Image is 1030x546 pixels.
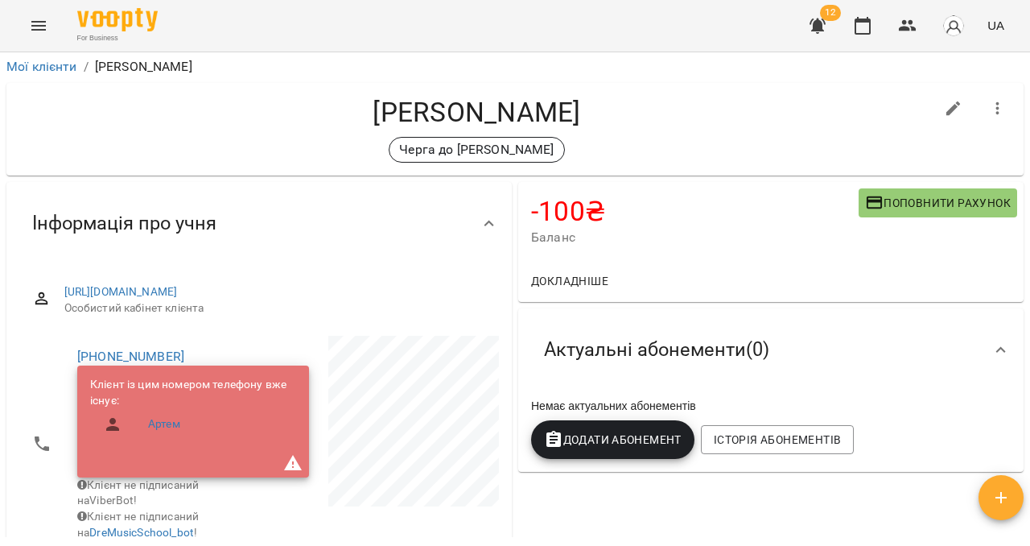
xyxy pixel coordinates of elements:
[32,211,216,236] span: Інформація про учня
[64,285,178,298] a: [URL][DOMAIN_NAME]
[6,59,77,74] a: Мої клієнти
[544,430,682,449] span: Додати Абонемент
[6,57,1024,77] nav: breadcrumb
[701,425,854,454] button: Історія абонементів
[77,510,199,539] span: Клієнт не підписаний на !
[820,5,841,21] span: 12
[77,33,158,43] span: For Business
[19,6,58,45] button: Menu
[399,140,554,159] p: Черга до [PERSON_NAME]
[987,17,1004,34] span: UA
[714,430,841,449] span: Історія абонементів
[6,182,512,265] div: Інформація про учня
[77,349,184,364] a: [PHONE_NUMBER]
[942,14,965,37] img: avatar_s.png
[544,337,769,362] span: Актуальні абонементи ( 0 )
[77,8,158,31] img: Voopty Logo
[389,137,564,163] div: Черга до [PERSON_NAME]
[528,395,1014,417] div: Немає актуальних абонементів
[95,57,192,77] p: [PERSON_NAME]
[19,96,934,129] h4: [PERSON_NAME]
[89,526,194,539] a: DreMusicSchool_bot
[865,193,1011,213] span: Поповнити рахунок
[77,478,199,507] span: Клієнт не підписаний на ViberBot!
[64,300,486,316] span: Особистий кабінет клієнта
[148,416,180,432] a: Артем
[859,188,1017,217] button: Поповнити рахунок
[518,308,1024,391] div: Актуальні абонементи(0)
[531,228,859,247] span: Баланс
[90,377,296,447] ul: Клієнт із цим номером телефону вже існує:
[531,195,859,228] h4: -100 ₴
[981,10,1011,40] button: UA
[525,267,615,296] button: Докладніше
[531,271,608,291] span: Докладніше
[531,420,694,459] button: Додати Абонемент
[84,57,89,77] li: /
